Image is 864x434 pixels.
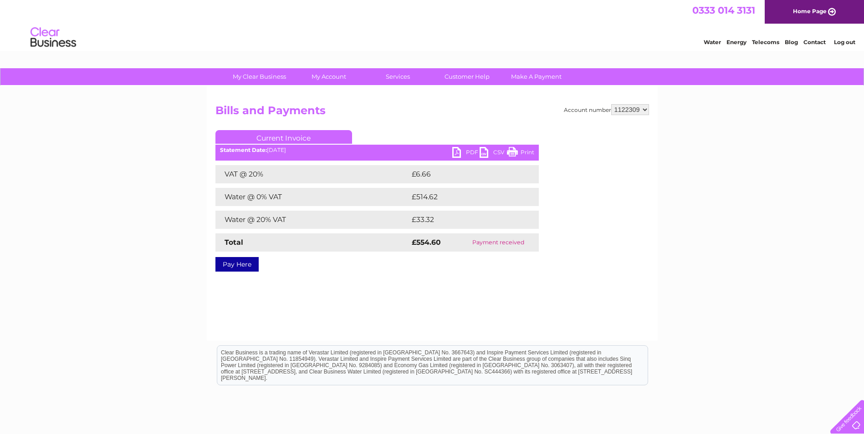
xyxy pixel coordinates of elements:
[220,146,267,153] b: Statement Date:
[360,68,435,85] a: Services
[409,165,518,183] td: £6.66
[803,39,826,45] a: Contact
[564,104,649,115] div: Account number
[222,68,297,85] a: My Clear Business
[215,188,409,206] td: Water @ 0% VAT
[217,5,648,44] div: Clear Business is a trading name of Verastar Limited (registered in [GEOGRAPHIC_DATA] No. 3667643...
[429,68,505,85] a: Customer Help
[458,233,539,252] td: Payment received
[692,5,755,16] a: 0333 014 3131
[215,257,259,272] a: Pay Here
[412,238,441,247] strong: £554.60
[225,238,243,247] strong: Total
[215,165,409,183] td: VAT @ 20%
[291,68,366,85] a: My Account
[834,39,855,45] a: Log out
[215,211,409,229] td: Water @ 20% VAT
[409,188,522,206] td: £514.62
[480,147,507,160] a: CSV
[726,39,746,45] a: Energy
[215,130,352,144] a: Current Invoice
[785,39,798,45] a: Blog
[507,147,534,160] a: Print
[409,211,520,229] td: £33.32
[704,39,721,45] a: Water
[30,24,77,51] img: logo.png
[499,68,574,85] a: Make A Payment
[215,104,649,121] h2: Bills and Payments
[215,147,539,153] div: [DATE]
[452,147,480,160] a: PDF
[752,39,779,45] a: Telecoms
